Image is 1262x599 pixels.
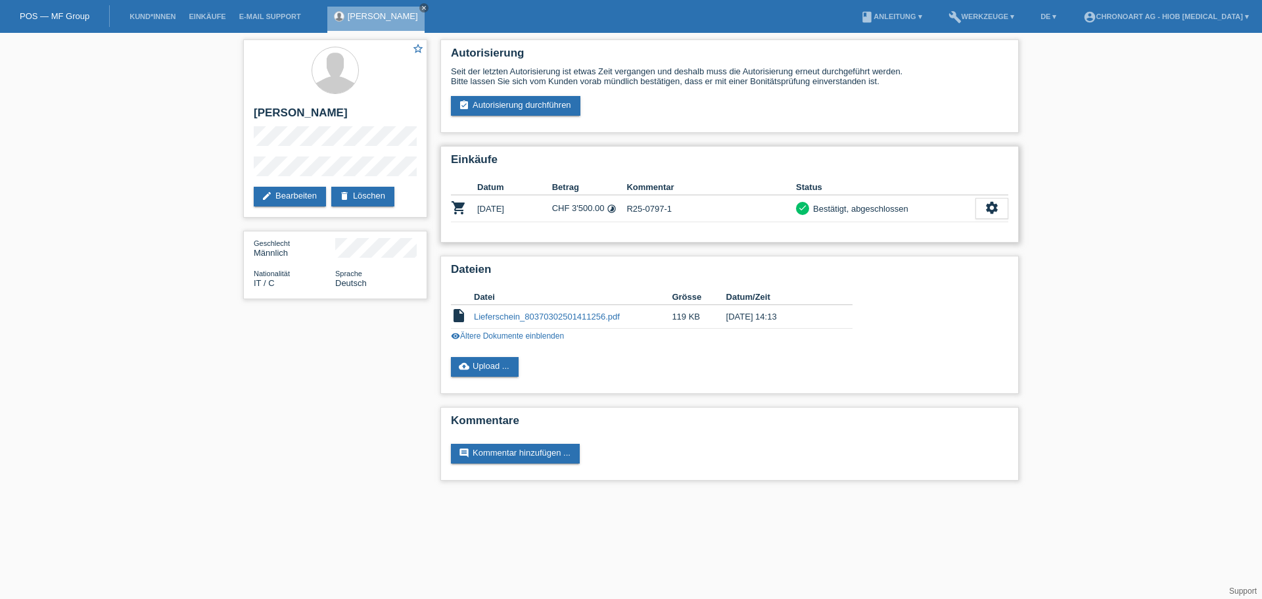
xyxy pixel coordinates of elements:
i: assignment_turned_in [459,100,469,110]
h2: Kommentare [451,414,1008,434]
a: Support [1229,587,1257,596]
a: Kund*innen [123,12,182,20]
span: Nationalität [254,270,290,277]
th: Datei [474,289,672,305]
th: Grösse [672,289,726,305]
td: [DATE] [477,195,552,222]
i: insert_drive_file [451,308,467,323]
h2: Autorisierung [451,47,1008,66]
a: cloud_uploadUpload ... [451,357,519,377]
a: deleteLöschen [331,187,394,206]
td: 119 KB [672,305,726,329]
a: account_circleChronoart AG - Hiob [MEDICAL_DATA] ▾ [1077,12,1256,20]
span: Deutsch [335,278,367,288]
td: R25-0797-1 [626,195,796,222]
a: assignment_turned_inAutorisierung durchführen [451,96,580,116]
i: star_border [412,43,424,55]
div: Seit der letzten Autorisierung ist etwas Zeit vergangen und deshalb muss die Autorisierung erneut... [451,66,1008,86]
th: Status [796,180,975,195]
i: close [421,5,427,11]
span: Geschlecht [254,239,290,247]
div: Männlich [254,238,335,258]
a: commentKommentar hinzufügen ... [451,444,580,464]
a: visibilityÄltere Dokumente einblenden [451,331,564,341]
i: POSP00025865 [451,200,467,216]
td: [DATE] 14:13 [726,305,834,329]
a: close [419,3,429,12]
h2: [PERSON_NAME] [254,107,417,126]
i: build [948,11,962,24]
i: Fixe Raten (24 Raten) [607,204,617,214]
i: comment [459,448,469,458]
a: POS — MF Group [20,11,89,21]
a: DE ▾ [1034,12,1063,20]
h2: Einkäufe [451,153,1008,173]
i: edit [262,191,272,201]
i: delete [339,191,350,201]
i: book [860,11,874,24]
a: [PERSON_NAME] [348,11,418,21]
th: Datum/Zeit [726,289,834,305]
div: Bestätigt, abgeschlossen [809,202,908,216]
i: visibility [451,331,460,341]
i: settings [985,201,999,215]
span: Italien / C / 01.12.2008 [254,278,275,288]
a: buildWerkzeuge ▾ [942,12,1021,20]
i: check [798,203,807,212]
a: editBearbeiten [254,187,326,206]
span: Sprache [335,270,362,277]
h2: Dateien [451,263,1008,283]
th: Betrag [552,180,627,195]
a: bookAnleitung ▾ [854,12,928,20]
a: Lieferschein_80370302501411256.pdf [474,312,620,322]
td: CHF 3'500.00 [552,195,627,222]
th: Datum [477,180,552,195]
a: Einkäufe [182,12,232,20]
th: Kommentar [626,180,796,195]
a: E-Mail Support [233,12,308,20]
a: star_border [412,43,424,57]
i: account_circle [1083,11,1096,24]
i: cloud_upload [459,361,469,371]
